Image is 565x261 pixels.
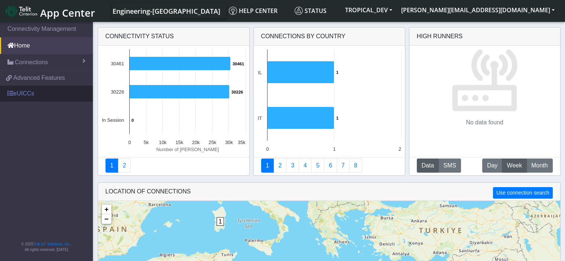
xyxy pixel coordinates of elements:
text: 1 [336,70,338,75]
a: App Center [6,3,94,19]
text: 2 [398,146,401,152]
span: Status [295,7,327,15]
p: No data found [466,118,503,127]
text: 30461 [233,62,244,66]
nav: Summary paging [105,159,242,173]
text: 10k [159,140,166,145]
a: Zero Session [337,159,350,173]
text: 1 [333,146,335,152]
span: Engineering-[GEOGRAPHIC_DATA] [113,7,220,16]
a: Telit IoT Solutions, Inc. [33,242,71,246]
text: 0 [128,140,131,145]
a: Usage by Carrier [311,159,324,173]
img: status.svg [295,7,303,15]
text: 30k [225,140,233,145]
img: knowledge.svg [229,7,237,15]
span: Advanced Features [13,74,65,82]
span: Connections [15,58,48,67]
button: Day [482,159,502,173]
a: Usage per Country [286,159,299,173]
button: Month [526,159,552,173]
div: Connectivity status [98,27,249,46]
button: SMS [438,159,461,173]
text: 5k [143,140,149,145]
text: 15k [175,140,183,145]
a: Your current platform instance [112,3,220,18]
a: 14 Days Trend [324,159,337,173]
div: Connections By Country [254,27,405,46]
text: Number of [PERSON_NAME] [156,147,219,152]
a: Not Connected for 30 days [349,159,362,173]
nav: Summary paging [261,159,397,173]
img: No data found [451,46,518,112]
a: Connectivity status [105,159,118,173]
span: Month [531,161,548,170]
text: In Session [102,117,124,123]
span: Week [507,161,522,170]
a: Zoom in [102,205,111,214]
div: High Runners [417,32,463,41]
text: 0 [266,146,269,152]
a: Zoom out [102,214,111,224]
div: 1 [217,217,224,239]
a: Deployment status [118,159,131,173]
span: Day [487,161,497,170]
a: Connections By Country [261,159,274,173]
a: Status [292,3,341,18]
button: Data [417,159,439,173]
text: 1 [336,116,338,120]
text: 25k [208,140,216,145]
text: IT [257,115,262,121]
button: TROPICAL_DEV [341,3,397,17]
text: 35k [237,140,245,145]
span: 1 [217,217,224,226]
text: 20k [192,140,199,145]
button: [PERSON_NAME][EMAIL_ADDRESS][DOMAIN_NAME] [397,3,559,17]
img: logo-telit-cinterion-gw-new.png [6,5,37,17]
span: Help center [229,7,277,15]
button: Week [502,159,527,173]
a: Connections By Carrier [299,159,312,173]
text: 30226 [231,90,243,94]
span: App Center [40,6,95,20]
a: Help center [226,3,292,18]
a: Carrier [273,159,286,173]
button: Use connection search [493,187,552,199]
text: 30226 [111,89,124,95]
text: 0 [131,118,134,123]
text: IL [258,70,262,75]
div: LOCATION OF CONNECTIONS [98,183,560,201]
text: 30461 [111,61,124,66]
